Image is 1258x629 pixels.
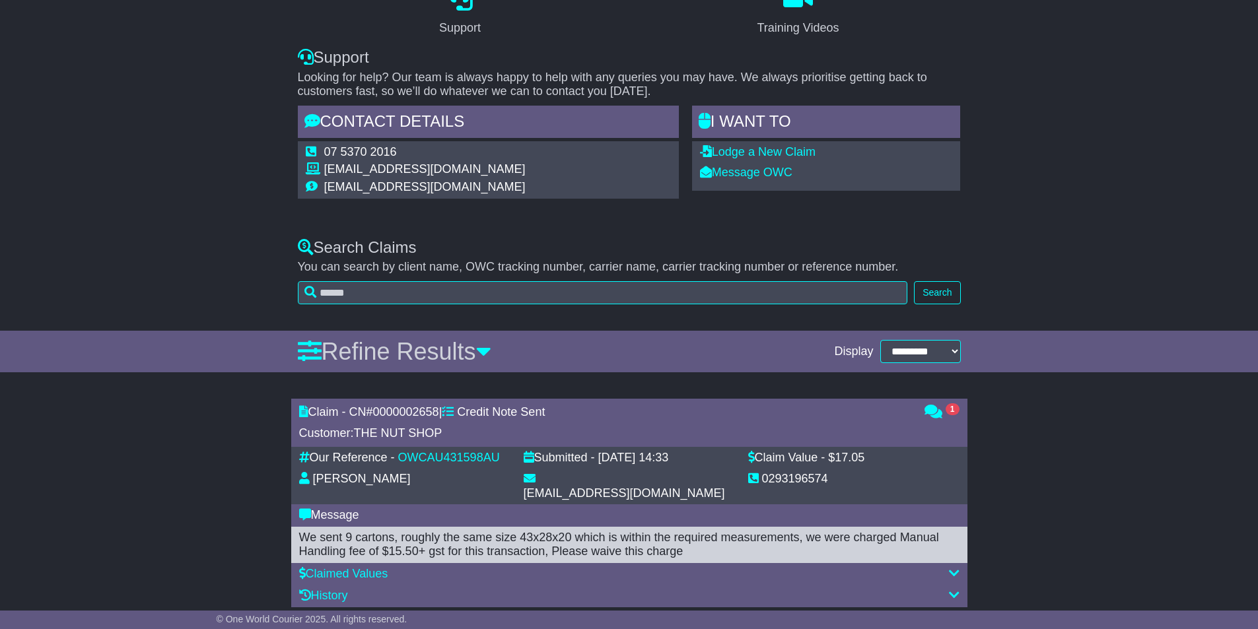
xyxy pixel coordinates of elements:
[299,567,960,581] div: Claimed Values
[762,472,828,486] div: 0293196574
[324,162,526,180] td: [EMAIL_ADDRESS][DOMAIN_NAME]
[299,451,395,465] div: Our Reference -
[700,145,816,158] a: Lodge a New Claim
[925,406,960,419] a: 1
[299,426,911,441] div: Customer:
[298,338,491,365] a: Refine Results
[914,281,960,304] button: Search
[299,589,348,602] a: History
[828,451,864,465] div: $17.05
[692,106,961,141] div: I WANT to
[354,426,442,440] span: THE NUT SHOP
[298,238,961,257] div: Search Claims
[439,19,481,37] div: Support
[324,180,526,195] td: [EMAIL_ADDRESS][DOMAIN_NAME]
[313,472,411,486] div: [PERSON_NAME]
[757,19,839,37] div: Training Videos
[298,260,961,275] p: You can search by client name, OWC tracking number, carrier name, carrier tracking number or refe...
[299,589,960,603] div: History
[298,71,961,99] p: Looking for help? Our team is always happy to help with any queries you may have. We always prior...
[299,508,960,523] div: Message
[946,403,960,415] span: 1
[217,614,407,624] span: © One World Courier 2025. All rights reserved.
[748,451,825,465] div: Claim Value -
[700,166,792,179] a: Message OWC
[457,405,545,418] span: Credit Note Sent
[299,405,911,420] div: Claim - CN# |
[298,106,679,141] div: Contact Details
[299,531,960,559] div: We sent 9 cartons, roughly the same size 43x28x20 which is within the required measurements, we w...
[524,486,725,501] div: [EMAIL_ADDRESS][DOMAIN_NAME]
[398,451,500,464] a: OWCAU431598AU
[373,405,439,418] span: 0000002658
[324,145,526,163] td: 07 5370 2016
[598,451,669,465] div: [DATE] 14:33
[299,567,388,580] a: Claimed Values
[834,345,873,359] span: Display
[524,451,595,465] div: Submitted -
[298,48,961,67] div: Support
